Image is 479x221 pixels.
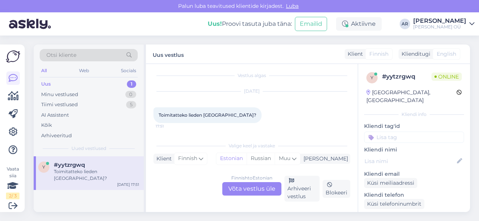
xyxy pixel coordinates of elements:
[345,50,363,58] div: Klient
[370,75,373,80] span: y
[231,175,272,181] div: Finnish to Estonian
[159,112,256,118] span: Toimitatteko lieden [GEOGRAPHIC_DATA]?
[364,191,464,199] p: Kliendi telefon
[284,3,301,9] span: Luba
[153,88,350,95] div: [DATE]
[41,80,51,88] div: Uus
[41,91,78,98] div: Minu vestlused
[6,193,19,199] div: 2 / 3
[284,176,320,202] div: Arhiveeri vestlus
[119,66,138,76] div: Socials
[369,50,388,58] span: Finnish
[153,49,184,59] label: Uus vestlus
[399,50,430,58] div: Klienditugi
[364,178,417,188] div: Küsi meiliaadressi
[46,51,76,59] span: Otsi kliente
[400,19,410,29] div: AR
[54,162,85,168] span: #yytzrgwq
[40,66,48,76] div: All
[54,168,139,182] div: Toimitatteko lieden [GEOGRAPHIC_DATA]?
[117,182,139,187] div: [DATE] 17:51
[364,132,464,143] input: Lisa tag
[208,19,292,28] div: Proovi tasuta juba täna:
[364,146,464,154] p: Kliendi nimi
[364,111,464,118] div: Kliendi info
[153,142,350,149] div: Valige keel ja vastake
[413,18,466,24] div: [PERSON_NAME]
[6,166,19,199] div: Vaata siia
[366,89,457,104] div: [GEOGRAPHIC_DATA], [GEOGRAPHIC_DATA]
[382,72,431,81] div: # yytzrgwq
[41,122,52,129] div: Kõik
[208,20,222,27] b: Uus!
[153,155,172,163] div: Klient
[431,73,462,81] span: Online
[126,101,136,108] div: 5
[156,123,184,129] span: 17:51
[364,170,464,178] p: Kliendi email
[364,122,464,130] p: Kliendi tag'id
[323,180,350,198] div: Blokeeri
[364,157,455,165] input: Lisa nimi
[247,153,275,164] div: Russian
[178,154,197,163] span: Finnish
[6,50,20,62] img: Askly Logo
[42,164,45,170] span: y
[437,50,456,58] span: English
[279,155,290,162] span: Muu
[153,72,350,79] div: Vestlus algas
[71,145,106,152] span: Uued vestlused
[300,155,348,163] div: [PERSON_NAME]
[364,199,424,209] div: Küsi telefoninumbrit
[413,18,475,30] a: [PERSON_NAME][PERSON_NAME] OÜ
[41,111,69,119] div: AI Assistent
[41,132,72,139] div: Arhiveeritud
[413,24,466,30] div: [PERSON_NAME] OÜ
[125,91,136,98] div: 0
[77,66,91,76] div: Web
[216,153,247,164] div: Estonian
[41,101,78,108] div: Tiimi vestlused
[222,182,281,196] div: Võta vestlus üle
[127,80,136,88] div: 1
[295,17,327,31] button: Emailid
[336,17,382,31] div: Aktiivne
